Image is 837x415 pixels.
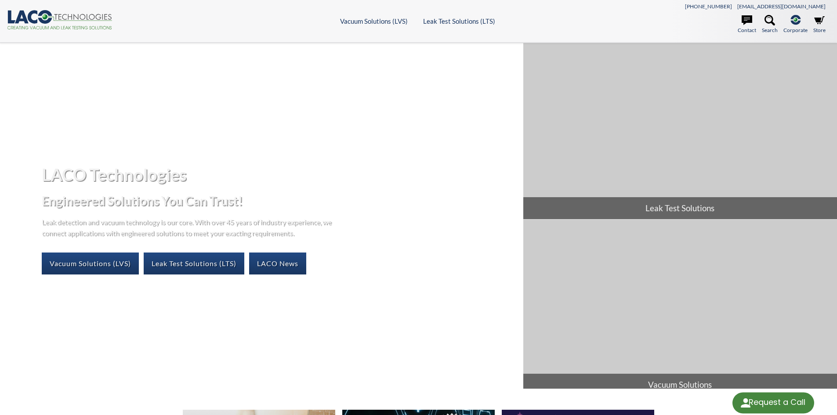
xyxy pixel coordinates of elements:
[42,193,516,209] h2: Engineered Solutions You Can Trust!
[523,220,837,396] a: Vacuum Solutions
[783,26,808,34] span: Corporate
[144,253,244,274] a: Leak Test Solutions (LTS)
[732,392,814,413] div: Request a Call
[749,392,805,412] div: Request a Call
[42,164,516,185] h1: LACO Technologies
[813,15,826,34] a: Store
[685,3,732,10] a: [PHONE_NUMBER]
[423,17,495,25] a: Leak Test Solutions (LTS)
[523,197,837,219] span: Leak Test Solutions
[762,15,778,34] a: Search
[523,374,837,396] span: Vacuum Solutions
[42,253,139,274] a: Vacuum Solutions (LVS)
[340,17,408,25] a: Vacuum Solutions (LVS)
[42,216,336,238] p: Leak detection and vacuum technology is our core. With over 45 years of industry experience, we c...
[737,3,826,10] a: [EMAIL_ADDRESS][DOMAIN_NAME]
[249,253,306,274] a: LACO News
[523,43,837,219] a: Leak Test Solutions
[739,396,753,410] img: round button
[738,15,756,34] a: Contact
